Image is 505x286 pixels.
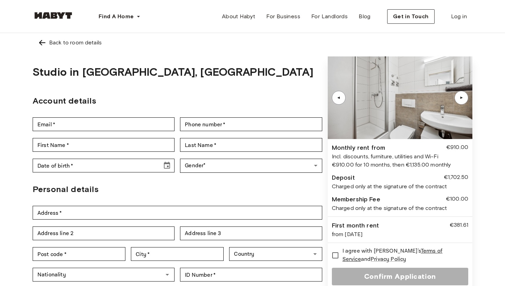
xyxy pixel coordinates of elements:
[393,12,429,21] span: Get in Touch
[49,39,102,47] div: Back to room details
[450,221,468,230] div: €381.61
[332,152,468,161] div: Incl. discounts, furniture, utilities and Wi-Fi
[160,159,174,172] button: Choose date
[328,56,472,139] img: Image of the room
[266,12,300,21] span: For Business
[216,10,261,23] a: About Habyt
[458,96,465,100] div: ▲
[306,10,353,23] a: For Landlords
[332,182,468,191] div: Charged only at the signature of the contract
[33,64,313,80] h1: Studio in [GEOGRAPHIC_DATA], [GEOGRAPHIC_DATA]
[33,33,472,52] a: Left pointing arrowBack to room details
[311,12,348,21] span: For Landlords
[332,143,385,152] div: Monthly rent from
[332,195,380,204] div: Membership Fee
[446,195,468,204] div: €100.00
[446,143,468,152] div: €910.00
[332,221,379,230] div: First month rent
[222,12,255,21] span: About Habyt
[38,39,46,47] img: Left pointing arrow
[446,10,472,23] a: Log in
[444,173,468,182] div: €1,702.50
[33,12,74,19] img: Habyt
[371,256,406,263] a: Privacy Policy
[343,247,463,264] span: I agree with [PERSON_NAME]'s and
[33,95,322,107] h2: Account details
[359,12,371,21] span: Blog
[332,204,468,212] div: Charged only at the signature of the contract
[353,10,376,23] a: Blog
[99,12,134,21] span: Find A Home
[162,270,172,279] button: Open
[332,161,468,169] div: €910.00 for 10 months, then €1,135.00 monthly
[451,12,467,21] span: Log in
[387,9,435,24] button: Get in Touch
[332,230,468,239] div: from [DATE]
[33,183,322,195] h2: Personal details
[335,96,342,100] div: ▲
[332,173,355,182] div: Deposit
[93,10,146,23] button: Find A Home
[261,10,306,23] a: For Business
[310,249,320,259] button: Open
